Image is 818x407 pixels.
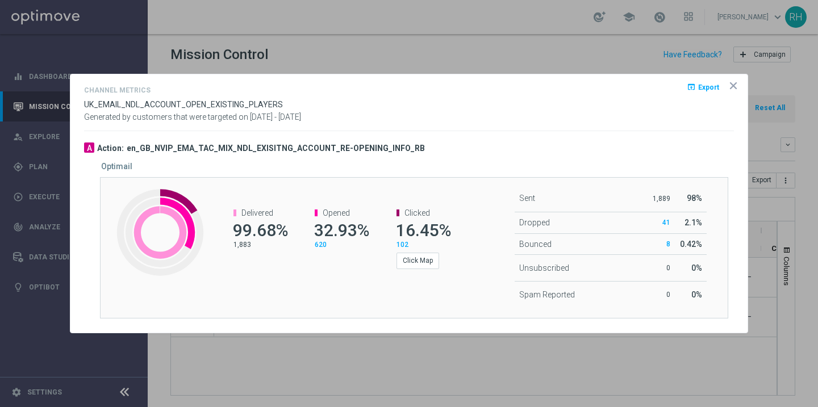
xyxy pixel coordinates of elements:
span: 8 [666,240,670,248]
p: 1,889 [647,194,670,203]
span: Opened [323,208,350,217]
h5: Optimail [101,162,132,171]
h4: Channel Metrics [84,86,151,94]
span: 32.93% [314,220,369,240]
span: Sent [519,194,535,203]
span: UK_EMAIL_NDL_ACCOUNT_OPEN_EXISTING_PLAYERS [84,100,283,109]
i: open_in_browser [687,82,696,91]
opti-icon: icon [728,80,739,91]
span: 41 [662,219,670,226]
span: Delivered [241,208,273,217]
span: 98% [687,194,702,203]
p: 0 [647,290,670,299]
p: 0 [647,263,670,272]
span: 0% [691,263,702,272]
span: Dropped [519,218,550,227]
div: A [84,142,94,153]
span: Export [698,83,719,91]
button: open_in_browser Export [686,80,720,94]
span: 99.68% [233,220,288,240]
h3: en_GB_NVIP_EMA_TAC_MIX_NDL_EXISITNG_ACCOUNT_RE-OPENING_INFO_RB [127,143,425,153]
span: 16.45% [396,220,451,240]
span: 620 [315,241,327,249]
span: 0.42% [680,240,702,249]
h3: Action: [97,143,124,153]
span: [DATE] - [DATE] [250,112,301,121]
span: 0% [691,290,702,299]
button: Click Map [397,253,439,268]
span: 102 [397,241,408,249]
span: 2.1% [685,218,702,227]
span: Clicked [404,208,430,217]
span: Unsubscribed [519,263,569,272]
span: Spam Reported [519,290,575,299]
span: Generated by customers that were targeted on [84,112,248,121]
span: Bounced [519,240,552,249]
p: 1,883 [233,240,286,249]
